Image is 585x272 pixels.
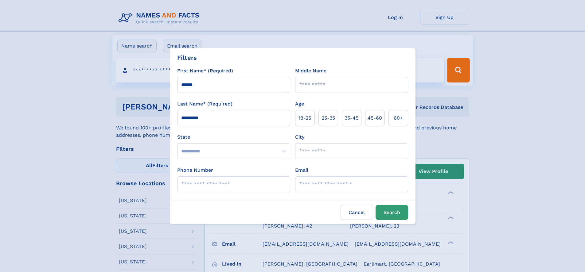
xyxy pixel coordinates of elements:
label: Middle Name [295,67,326,75]
label: Email [295,167,308,174]
div: Filters [177,53,197,62]
label: First Name* (Required) [177,67,233,75]
label: State [177,133,290,141]
span: 45‑60 [368,114,382,122]
span: 18‑25 [298,114,311,122]
span: 60+ [394,114,403,122]
label: Last Name* (Required) [177,100,232,108]
span: 35‑45 [345,114,358,122]
span: 25‑35 [322,114,335,122]
label: City [295,133,304,141]
button: Search [376,205,408,220]
label: Phone Number [177,167,213,174]
label: Cancel [341,205,373,220]
label: Age [295,100,304,108]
